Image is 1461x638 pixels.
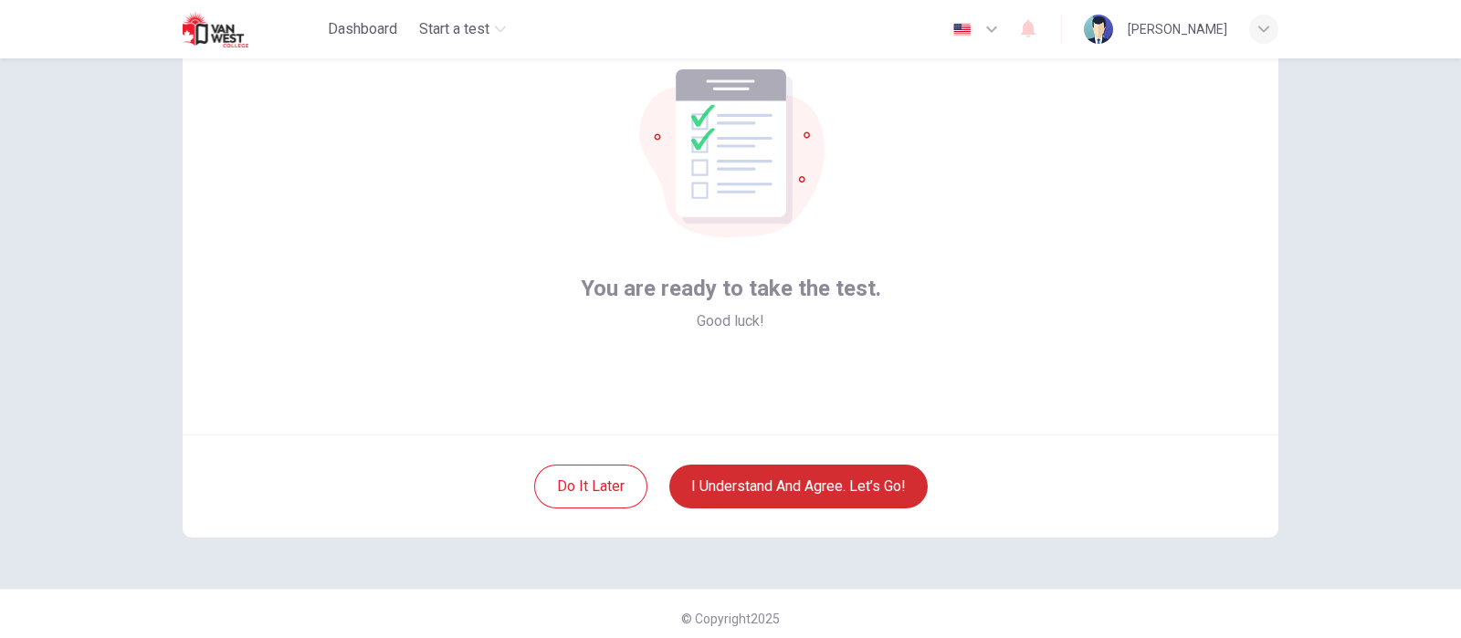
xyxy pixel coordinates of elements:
img: Profile picture [1084,15,1113,44]
span: Start a test [419,18,489,40]
button: I understand and agree. Let’s go! [669,465,928,508]
span: © Copyright 2025 [681,612,780,626]
span: You are ready to take the test. [581,274,881,303]
img: Van West logo [183,11,279,47]
button: Dashboard [321,13,405,46]
div: [PERSON_NAME] [1128,18,1227,40]
button: Start a test [412,13,513,46]
button: Do it later [534,465,647,508]
span: Dashboard [328,18,397,40]
a: Van West logo [183,11,321,47]
span: Good luck! [697,310,764,332]
img: en [951,23,973,37]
